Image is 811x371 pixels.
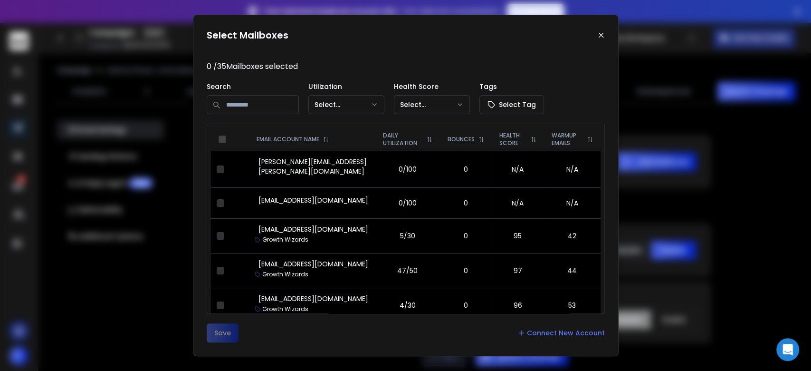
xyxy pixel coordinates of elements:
td: 97 [492,253,544,288]
p: Health Score [394,82,470,91]
p: Tags [479,82,544,91]
td: 0/100 [375,187,440,218]
a: Connect New Account [517,328,605,338]
p: 0 [446,301,486,310]
td: 5/30 [375,218,440,253]
td: 4/30 [375,288,440,322]
p: 0 / 35 Mailboxes selected [207,61,605,72]
h1: Select Mailboxes [207,29,288,42]
p: Search [207,82,299,91]
p: [EMAIL_ADDRESS][DOMAIN_NAME] [258,225,368,234]
td: 44 [544,253,601,288]
td: 0/100 [375,151,440,187]
p: 0 [446,231,486,241]
p: [PERSON_NAME][EMAIL_ADDRESS][PERSON_NAME][DOMAIN_NAME] [258,157,370,176]
td: N/A [544,187,601,218]
p: 0 [446,198,486,208]
div: Open Intercom Messenger [776,338,799,361]
td: 96 [492,288,544,322]
td: 95 [492,218,544,253]
td: 42 [544,218,601,253]
p: 0 [446,165,486,174]
p: 0 [446,266,486,275]
p: [EMAIL_ADDRESS][DOMAIN_NAME] [258,195,368,205]
p: HEALTH SCORE [499,132,527,147]
button: Select... [394,95,470,114]
p: BOUNCES [448,136,475,143]
p: N/A [497,198,538,208]
p: Utilization [308,82,384,91]
p: DAILY UTILIZATION [383,132,423,147]
td: 53 [544,288,601,322]
p: WARMUP EMAILS [552,132,583,147]
td: N/A [544,151,601,187]
button: Select... [308,95,384,114]
p: N/A [497,165,538,174]
p: Growth Wizards [262,236,308,244]
p: Growth Wizards [262,271,308,278]
p: [EMAIL_ADDRESS][DOMAIN_NAME] [258,259,368,269]
p: [EMAIL_ADDRESS][DOMAIN_NAME] [258,294,368,303]
button: Select Tag [479,95,544,114]
div: EMAIL ACCOUNT NAME [257,136,368,143]
p: Growth Wizards [262,305,308,313]
td: 47/50 [375,253,440,288]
